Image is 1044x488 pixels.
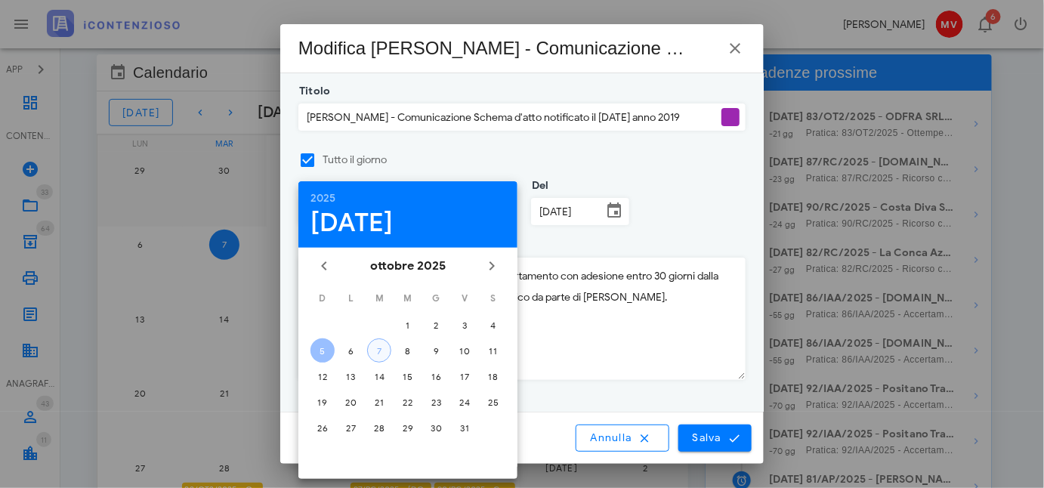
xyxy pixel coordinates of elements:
div: 28 [367,422,391,434]
div: 24 [453,397,477,408]
div: 22 [396,397,420,408]
label: Del [527,178,549,193]
button: 12 [310,364,335,388]
button: 17 [453,364,477,388]
button: 5 [310,338,335,363]
span: Salva [692,431,739,445]
button: 3 [453,313,477,337]
button: 26 [310,415,335,440]
th: V [452,286,479,311]
th: M [394,286,422,311]
div: 2 [425,320,449,331]
button: 11 [481,338,505,363]
button: 2 [425,313,449,337]
button: 15 [396,364,420,388]
div: 26 [310,422,335,434]
button: 24 [453,390,477,414]
label: Titolo [295,84,330,99]
div: 13 [339,371,363,382]
div: 6 [339,345,363,357]
button: 1 [396,313,420,337]
button: 10 [453,338,477,363]
label: Tutto il giorno [323,153,746,168]
button: 27 [339,415,363,440]
div: 5 [310,345,335,357]
button: 25 [481,390,505,414]
button: Salva [678,425,752,452]
button: 13 [339,364,363,388]
button: 18 [481,364,505,388]
button: 20 [339,390,363,414]
div: 4 [481,320,505,331]
button: 4 [481,313,505,337]
button: 29 [396,415,420,440]
div: 1 [396,320,420,331]
th: M [366,286,393,311]
div: 21 [367,397,391,408]
button: 14 [367,364,391,388]
div: [DATE] [310,210,505,236]
button: 28 [367,415,391,440]
th: D [309,286,336,311]
button: 22 [396,390,420,414]
button: 16 [425,364,449,388]
div: 19 [310,397,335,408]
button: 30 [425,415,449,440]
div: 15 [396,371,420,382]
div: 9 [425,345,449,357]
button: 21 [367,390,391,414]
button: 6 [339,338,363,363]
button: Il prossimo mese [478,252,505,280]
label: Inizia il [295,178,335,193]
div: 23 [425,397,449,408]
div: 14 [367,371,391,382]
button: 23 [425,390,449,414]
div: 8 [396,345,420,357]
button: 8 [396,338,420,363]
div: 17 [453,371,477,382]
button: Annulla [576,425,669,452]
span: Annulla [590,431,655,445]
th: S [480,286,507,311]
button: ottobre 2025 [364,251,452,281]
div: 2025 [310,193,505,204]
div: 12 [310,371,335,382]
div: Modifica [PERSON_NAME] - Comunicazione Schema d'atto notificato il [DATE] anno 2019 [298,36,687,60]
div: 3 [453,320,477,331]
div: 20 [339,397,363,408]
div: 7 [368,345,391,357]
button: 9 [425,338,449,363]
div: 30 [425,422,449,434]
div: 25 [481,397,505,408]
button: 7 [367,338,391,363]
div: 18 [481,371,505,382]
button: 31 [453,415,477,440]
div: 10 [453,345,477,357]
label: Dettagli [295,238,342,253]
div: 16 [425,371,449,382]
div: 31 [453,422,477,434]
button: Il mese scorso [310,252,338,280]
div: 11 [481,345,505,357]
button: 19 [310,390,335,414]
div: 29 [396,422,420,434]
th: G [423,286,450,311]
div: 27 [339,422,363,434]
input: Titolo [299,104,718,130]
th: L [338,286,365,311]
